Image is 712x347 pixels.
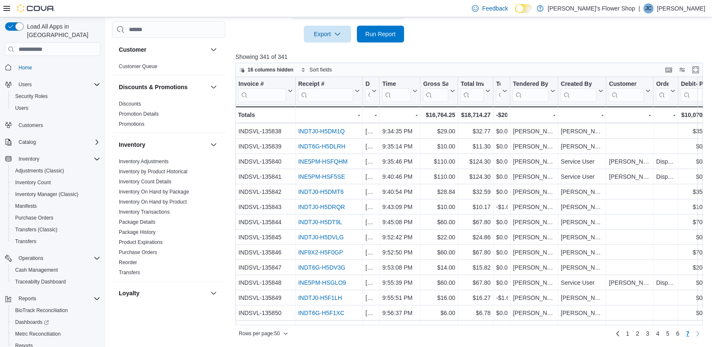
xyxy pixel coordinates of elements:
[691,65,701,75] button: Enter fullscreen
[15,105,28,111] span: Users
[561,110,603,120] div: -
[12,317,100,327] span: Dashboards
[239,330,280,337] span: Rows per page : 50
[8,200,104,212] button: Manifests
[119,168,187,175] span: Inventory by Product Historical
[12,166,67,176] a: Adjustments (Classic)
[119,64,157,69] a: Customer Queue
[119,101,141,107] a: Discounts
[15,167,64,174] span: Adjustments (Classic)
[236,328,292,339] button: Rows per page:50
[15,307,68,314] span: BioTrack Reconciliation
[119,45,146,54] h3: Customer
[15,267,58,273] span: Cash Management
[209,288,219,298] button: Loyalty
[15,137,100,147] span: Catalog
[304,26,351,42] button: Export
[15,154,100,164] span: Inventory
[15,154,43,164] button: Inventory
[12,103,32,113] a: Users
[15,79,35,90] button: Users
[15,294,100,304] span: Reports
[119,199,187,205] a: Inventory On Hand by Product
[15,319,49,326] span: Dashboards
[209,140,219,150] button: Inventory
[482,4,508,13] span: Feedback
[12,189,100,199] span: Inventory Manager (Classic)
[19,122,43,129] span: Customers
[119,260,137,265] a: Reorder
[119,229,155,235] a: Package History
[8,165,104,177] button: Adjustments (Classic)
[119,178,171,185] span: Inventory Count Details
[666,329,669,338] span: 5
[12,103,100,113] span: Users
[119,249,157,256] span: Purchase Orders
[656,110,675,120] div: -
[119,239,163,246] span: Product Expirations
[119,219,155,225] a: Package Details
[12,91,51,101] a: Security Roles
[12,236,100,246] span: Transfers
[15,215,54,221] span: Purchase Orders
[2,136,104,148] button: Catalog
[119,83,187,91] h3: Discounts & Promotions
[636,329,639,338] span: 2
[12,91,100,101] span: Security Roles
[119,289,207,297] button: Loyalty
[119,270,140,275] a: Transfers
[15,294,40,304] button: Reports
[17,4,55,13] img: Cova
[548,3,635,13] p: [PERSON_NAME]'s Flower Shop
[513,110,555,120] div: -
[8,264,104,276] button: Cash Management
[638,3,640,13] p: |
[12,213,100,223] span: Purchase Orders
[119,199,187,205] span: Inventory On Hand by Product
[676,329,680,338] span: 6
[15,93,48,100] span: Security Roles
[12,189,82,199] a: Inventory Manager (Classic)
[15,79,100,90] span: Users
[2,119,104,131] button: Customers
[8,90,104,102] button: Security Roles
[119,189,189,195] a: Inventory On Hand by Package
[643,3,653,13] div: Jesse Carmo
[12,225,100,235] span: Transfers (Classic)
[663,327,673,340] a: Page 5 of 7
[15,179,51,186] span: Inventory Count
[119,219,155,225] span: Package Details
[12,166,100,176] span: Adjustments (Classic)
[12,265,100,275] span: Cash Management
[248,66,294,73] span: 16 columns hidden
[12,277,100,287] span: Traceabilty Dashboard
[686,329,689,338] span: 7
[12,201,40,211] a: Manifests
[119,159,169,164] a: Inventory Adjustments
[681,110,711,120] div: $10,070.05
[24,22,100,39] span: Load All Apps in [GEOGRAPHIC_DATA]
[298,110,360,120] div: -
[656,329,659,338] span: 4
[119,229,155,236] span: Package History
[2,79,104,90] button: Users
[8,224,104,236] button: Transfers (Classic)
[119,121,145,127] span: Promotions
[119,289,139,297] h3: Loyalty
[12,201,100,211] span: Manifests
[645,3,652,13] span: JC
[119,259,137,266] span: Reorder
[12,329,64,339] a: Metrc Reconciliation
[119,111,159,117] span: Promotion Details
[8,328,104,340] button: Metrc Reconciliation
[2,61,104,73] button: Home
[119,140,145,149] h3: Inventory
[15,137,39,147] button: Catalog
[119,209,170,215] span: Inventory Transactions
[119,239,163,245] a: Product Expirations
[12,305,100,315] span: BioTrack Reconciliation
[119,83,207,91] button: Discounts & Promotions
[309,26,346,42] span: Export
